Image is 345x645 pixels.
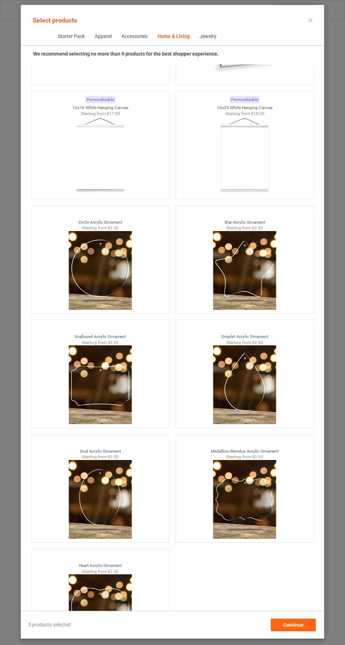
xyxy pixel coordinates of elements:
[213,460,276,539] img: medallion-thumbnail.png
[106,111,120,116] span: $17.00
[52,28,89,45] span: Starter Pack
[32,334,169,340] div: Scalloped Acrylic Ornament
[85,96,115,103] div: Personalizable
[213,116,276,195] img: regular.jpg
[69,116,132,195] img: regular.jpg
[199,33,216,40] div: Jewelry
[176,448,314,454] div: Medallion/Benelux Acrylic Ornament
[213,231,276,310] img: star-thumbnail.png
[69,460,132,539] img: oval-thumbnail.png
[176,454,314,460] div: Starting from
[32,111,169,117] div: Starting from
[33,51,219,57] strong: We recommend selecting no more than 9 products for the best shopper experience.
[176,340,314,346] div: Starting from
[32,569,169,575] div: Starting from
[121,33,147,40] div: Accessories
[94,33,111,40] div: Apparel
[176,334,314,340] div: Droplet Acrylic Ornament
[32,219,169,225] div: Circle Acrylic Ornament
[32,448,169,454] div: Oval Acrylic Ornament
[108,340,119,345] span: $2.50
[33,17,77,24] span: Select products
[32,454,169,460] div: Starting from
[108,454,119,459] span: $2.50
[32,225,169,231] div: Starting from
[271,619,316,631] div: Continue
[252,454,263,459] span: $2.50
[252,340,263,345] span: $2.50
[176,225,314,231] div: Starting from
[251,111,264,116] span: $18.00
[283,622,303,628] span: Continue
[32,340,169,346] div: Starting from
[32,105,169,111] div: 12x16 White Hanging Canvas
[252,225,263,230] span: $2.50
[230,96,260,103] div: Personalizable
[32,563,169,569] div: Heart Acrylic Ornament
[176,105,314,111] div: 16x20 White Hanging Canvas
[157,33,189,40] div: Home & Living
[176,111,314,117] div: Starting from
[176,219,314,225] div: Star Acrylic Ornament
[69,345,132,424] img: scalloped-thumbnail.png
[213,345,276,424] img: drop-thumbnail.png
[28,621,71,628] span: 5 products selected
[108,569,119,574] span: $2.50
[108,225,119,230] span: $2.50
[69,231,132,310] img: circle-thumbnail.png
